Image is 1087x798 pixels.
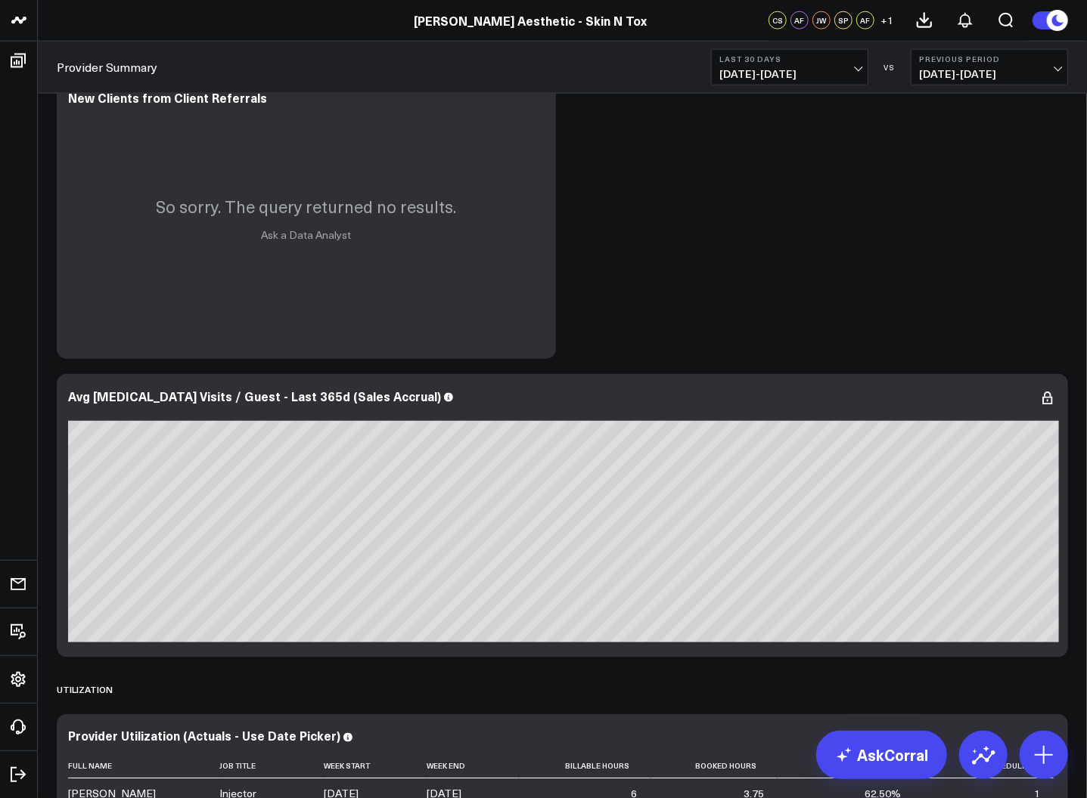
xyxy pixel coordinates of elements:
span: [DATE] - [DATE] [919,68,1060,80]
div: JW [812,11,831,29]
th: Week Start [324,754,427,779]
div: Avg [MEDICAL_DATA] Visits / Guest - Last 365d (Sales Accrual) [68,388,441,404]
th: Utilization Rate [778,754,915,779]
th: Job Title [219,754,324,779]
b: Last 30 Days [719,54,860,63]
div: UTILIZATION [57,673,113,707]
a: AskCorral [816,731,947,779]
div: AF [790,11,809,29]
a: Provider Summary [57,59,157,76]
div: VS [876,63,903,72]
th: Full Name [68,754,219,779]
th: Week End [427,754,519,779]
a: Ask a Data Analyst [262,227,352,242]
div: CS [769,11,787,29]
p: So sorry. The query returned no results. [157,195,457,218]
div: SP [834,11,853,29]
th: Billable Hours [519,754,651,779]
span: [DATE] - [DATE] [719,68,860,80]
button: Previous Period[DATE]-[DATE] [911,49,1068,85]
a: [PERSON_NAME] Aesthetic - Skin N Tox [414,12,647,29]
div: AF [856,11,874,29]
span: + 1 [881,15,894,26]
button: +1 [878,11,896,29]
div: Provider Utilization (Actuals - Use Date Picker) [68,728,340,744]
button: Last 30 Days[DATE]-[DATE] [711,49,868,85]
b: Previous Period [919,54,1060,63]
th: Booked Hours [651,754,778,779]
div: New Clients from Client Referrals [68,89,267,106]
